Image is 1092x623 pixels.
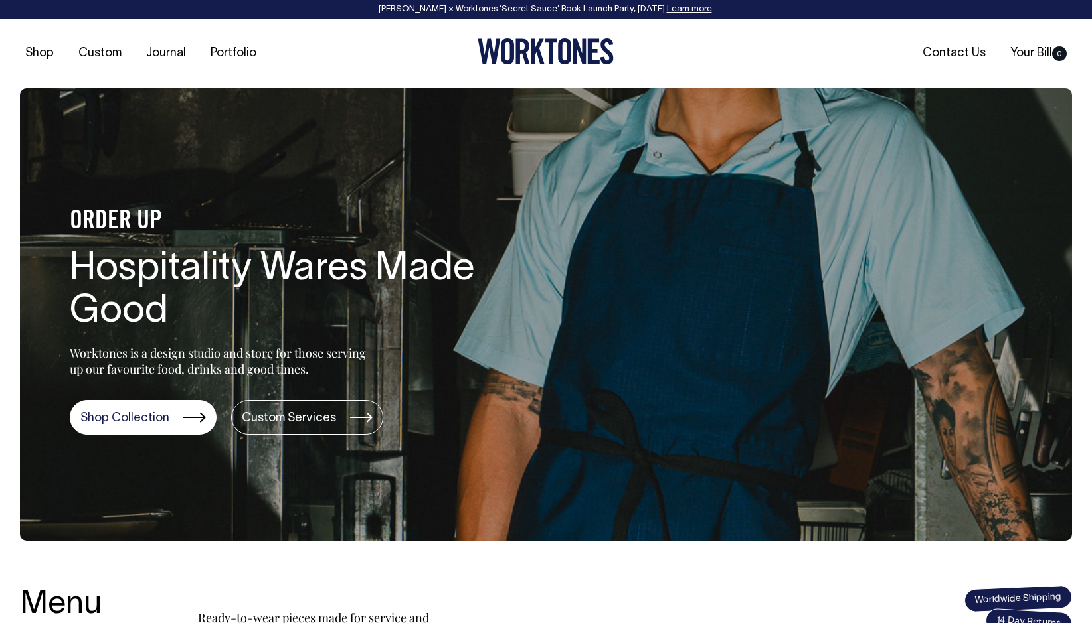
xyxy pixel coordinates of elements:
a: Your Bill0 [1005,42,1072,64]
a: Custom [73,42,127,64]
span: 0 [1052,46,1067,61]
h1: Hospitality Wares Made Good [70,249,495,334]
p: Worktones is a design studio and store for those serving up our favourite food, drinks and good t... [70,345,372,377]
a: Learn more [667,5,712,13]
a: Shop [20,42,59,64]
h4: ORDER UP [70,208,495,236]
a: Portfolio [205,42,262,64]
div: [PERSON_NAME] × Worktones ‘Secret Sauce’ Book Launch Party, [DATE]. . [13,5,1079,14]
a: Journal [141,42,191,64]
a: Contact Us [917,42,991,64]
span: Worldwide Shipping [964,585,1072,613]
a: Custom Services [231,400,383,435]
a: Shop Collection [70,400,217,435]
